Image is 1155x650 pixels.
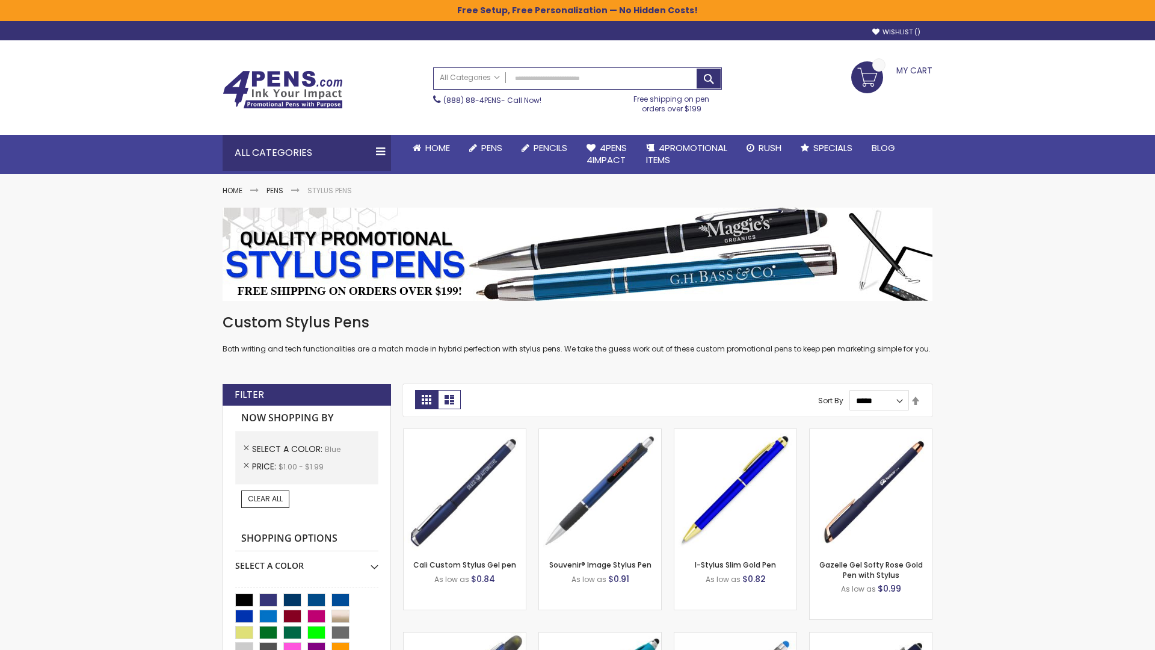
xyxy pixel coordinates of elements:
[577,135,636,174] a: 4Pens4impact
[404,429,526,439] a: Cali Custom Stylus Gel pen-Blue
[539,429,661,439] a: Souvenir® Image Stylus Pen-Blue
[571,574,606,584] span: As low as
[223,70,343,109] img: 4Pens Custom Pens and Promotional Products
[674,429,796,439] a: I-Stylus Slim Gold-Blue
[841,584,876,594] span: As low as
[742,573,766,585] span: $0.82
[443,95,501,105] a: (888) 88-4PENS
[235,388,264,401] strong: Filter
[646,141,727,166] span: 4PROMOTIONAL ITEMS
[813,141,852,154] span: Specials
[266,185,283,196] a: Pens
[440,73,500,82] span: All Categories
[621,90,722,114] div: Free shipping on pen orders over $199
[325,444,340,454] span: Blue
[443,95,541,105] span: - Call Now!
[539,632,661,642] a: Neon Stylus Highlighter-Pen Combo-Blue
[674,632,796,642] a: Islander Softy Gel with Stylus - ColorJet Imprint-Blue
[223,185,242,196] a: Home
[223,208,932,301] img: Stylus Pens
[810,632,932,642] a: Custom Soft Touch® Metal Pens with Stylus-Blue
[235,526,378,552] strong: Shopping Options
[235,406,378,431] strong: Now Shopping by
[434,68,506,88] a: All Categories
[608,573,629,585] span: $0.91
[636,135,737,174] a: 4PROMOTIONALITEMS
[534,141,567,154] span: Pencils
[248,494,283,504] span: Clear All
[434,574,469,584] span: As low as
[706,574,741,584] span: As low as
[818,395,843,406] label: Sort By
[223,135,391,171] div: All Categories
[252,460,279,472] span: Price
[587,141,627,166] span: 4Pens 4impact
[471,573,495,585] span: $0.84
[481,141,502,154] span: Pens
[695,560,776,570] a: I-Stylus Slim Gold Pen
[862,135,905,161] a: Blog
[549,560,651,570] a: Souvenir® Image Stylus Pen
[404,429,526,551] img: Cali Custom Stylus Gel pen-Blue
[235,551,378,572] div: Select A Color
[307,185,352,196] strong: Stylus Pens
[819,560,923,580] a: Gazelle Gel Softy Rose Gold Pen with Stylus
[404,632,526,642] a: Souvenir® Jalan Highlighter Stylus Pen Combo-Blue
[223,313,932,354] div: Both writing and tech functionalities are a match made in hybrid perfection with stylus pens. We ...
[791,135,862,161] a: Specials
[810,429,932,439] a: Gazelle Gel Softy Rose Gold Pen with Stylus-Blue
[403,135,460,161] a: Home
[413,560,516,570] a: Cali Custom Stylus Gel pen
[279,462,324,472] span: $1.00 - $1.99
[737,135,791,161] a: Rush
[512,135,577,161] a: Pencils
[539,429,661,551] img: Souvenir® Image Stylus Pen-Blue
[415,390,438,409] strong: Grid
[872,28,920,37] a: Wishlist
[810,429,932,551] img: Gazelle Gel Softy Rose Gold Pen with Stylus-Blue
[241,491,289,507] a: Clear All
[759,141,781,154] span: Rush
[878,583,901,595] span: $0.99
[252,443,325,455] span: Select A Color
[425,141,450,154] span: Home
[460,135,512,161] a: Pens
[674,429,796,551] img: I-Stylus Slim Gold-Blue
[223,313,932,332] h1: Custom Stylus Pens
[872,141,895,154] span: Blog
